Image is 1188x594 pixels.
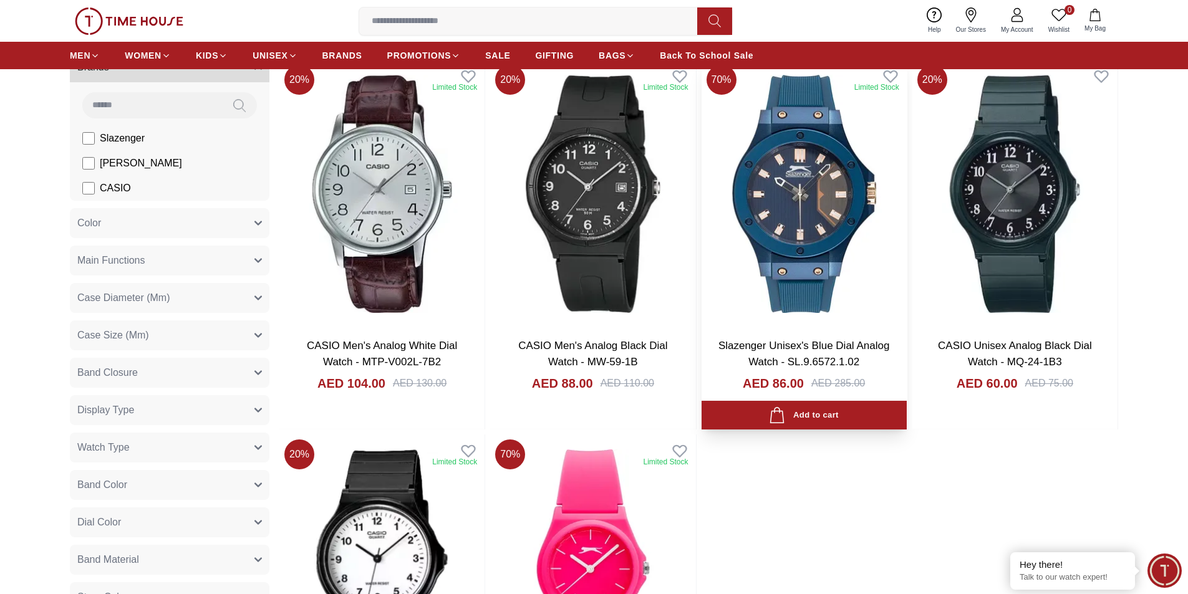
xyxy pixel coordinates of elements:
[920,5,949,37] a: Help
[643,82,688,92] div: Limited Stock
[1020,558,1126,571] div: Hey there!
[253,49,287,62] span: UNISEX
[957,375,1018,392] h4: AED 60.00
[432,82,477,92] div: Limited Stock
[70,49,90,62] span: MEN
[743,375,804,392] h4: AED 86.00
[82,132,95,145] input: Slazenger
[125,49,162,62] span: WOMEN
[322,49,362,62] span: BRANDS
[70,395,269,425] button: Display Type
[196,44,228,67] a: KIDS
[707,65,736,95] span: 70 %
[100,131,145,146] span: Slazenger
[769,407,838,424] div: Add to cart
[923,25,946,34] span: Help
[1147,553,1182,588] div: Chat Widget
[75,7,183,35] img: ...
[70,246,269,275] button: Main Functions
[917,65,947,95] span: 20 %
[599,49,625,62] span: BAGS
[702,401,907,430] button: Add to cart
[77,365,138,380] span: Band Closure
[393,376,447,391] div: AED 130.00
[77,477,127,492] span: Band Color
[70,507,269,537] button: Dial Color
[125,44,171,67] a: WOMEN
[82,157,95,170] input: [PERSON_NAME]
[77,290,170,305] span: Case Diameter (Mm)
[718,340,889,368] a: Slazenger Unisex's Blue Dial Analog Watch - SL.9.6572.1.02
[77,216,101,231] span: Color
[599,44,635,67] a: BAGS
[811,376,865,391] div: AED 285.00
[284,65,314,95] span: 20 %
[1020,572,1126,583] p: Talk to our watch expert!
[951,25,991,34] span: Our Stores
[279,60,485,328] img: CASIO Men's Analog White Dial Watch - MTP-V002L-7B2
[518,340,667,368] a: CASIO Men's Analog Black Dial Watch - MW-59-1B
[317,375,385,392] h4: AED 104.00
[284,439,314,469] span: 20 %
[938,340,1092,368] a: CASIO Unisex Analog Black Dial Watch - MQ-24-1B3
[70,545,269,575] button: Band Material
[485,44,510,67] a: SALE
[1077,6,1113,36] button: My Bag
[77,515,121,530] span: Dial Color
[70,283,269,313] button: Case Diameter (Mm)
[1043,25,1075,34] span: Wishlist
[77,328,149,343] span: Case Size (Mm)
[307,340,457,368] a: CASIO Men's Analog White Dial Watch - MTP-V002L-7B2
[77,403,134,418] span: Display Type
[912,60,1118,328] img: CASIO Unisex Analog Black Dial Watch - MQ-24-1B3
[1041,5,1077,37] a: 0Wishlist
[77,552,139,567] span: Band Material
[996,25,1038,34] span: My Account
[1065,5,1075,15] span: 0
[100,156,182,171] span: [PERSON_NAME]
[70,320,269,350] button: Case Size (Mm)
[1079,24,1111,33] span: My Bag
[535,44,574,67] a: GIFTING
[70,44,100,67] a: MEN
[387,49,452,62] span: PROMOTIONS
[532,375,593,392] h4: AED 88.00
[77,253,145,268] span: Main Functions
[432,457,477,467] div: Limited Stock
[82,182,95,194] input: CASIO
[949,5,993,37] a: Our Stores
[196,49,218,62] span: KIDS
[322,44,362,67] a: BRANDS
[485,49,510,62] span: SALE
[70,208,269,238] button: Color
[100,181,131,196] span: CASIO
[535,49,574,62] span: GIFTING
[601,376,654,391] div: AED 110.00
[253,44,297,67] a: UNISEX
[854,82,899,92] div: Limited Stock
[70,470,269,500] button: Band Color
[495,65,525,95] span: 20 %
[1025,376,1073,391] div: AED 75.00
[495,439,525,469] span: 70 %
[387,44,461,67] a: PROMOTIONS
[660,49,753,62] span: Back To School Sale
[660,44,753,67] a: Back To School Sale
[77,440,130,455] span: Watch Type
[70,433,269,462] button: Watch Type
[490,60,695,328] img: CASIO Men's Analog Black Dial Watch - MW-59-1B
[702,60,907,328] img: Slazenger Unisex's Blue Dial Analog Watch - SL.9.6572.1.02
[70,358,269,388] button: Band Closure
[643,457,688,467] div: Limited Stock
